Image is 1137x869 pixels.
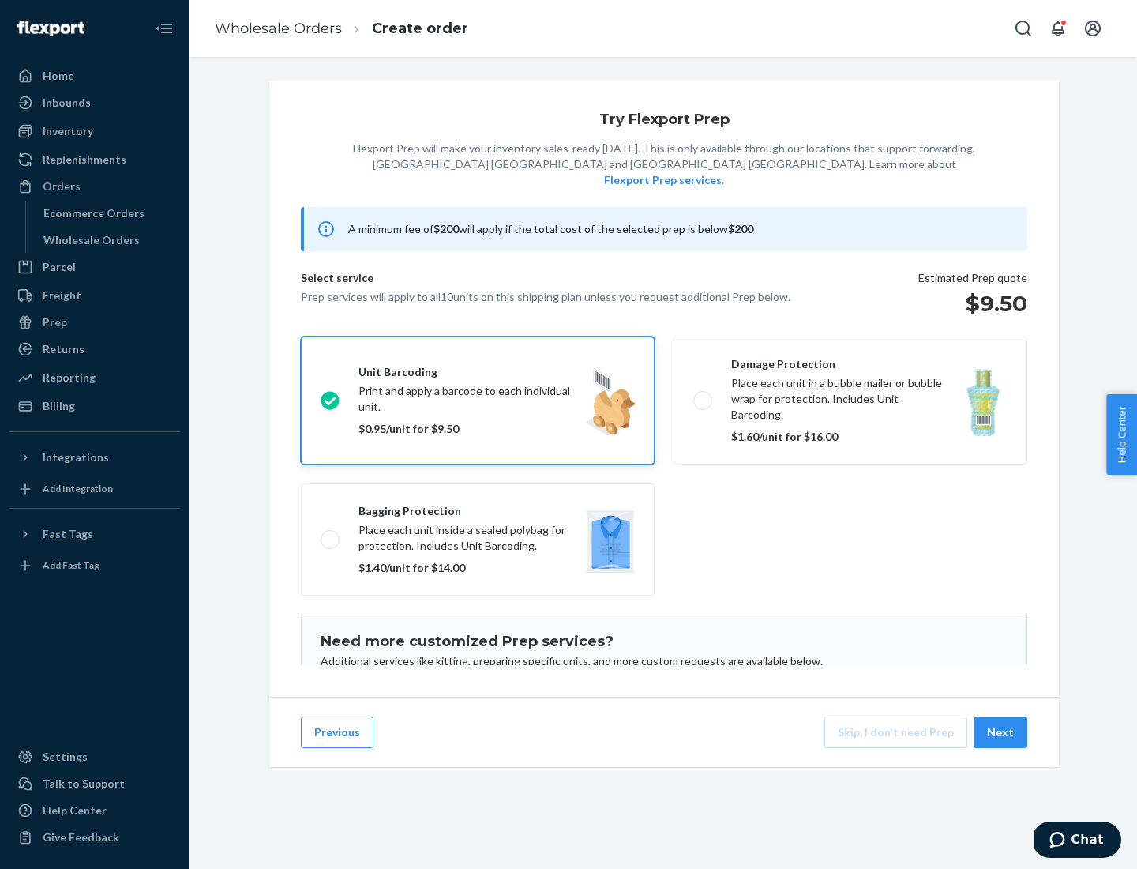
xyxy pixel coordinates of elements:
button: Fast Tags [9,521,180,547]
button: Open Search Box [1008,13,1039,44]
a: Settings [9,744,180,769]
p: Select service [301,270,790,289]
b: $200 [728,222,753,235]
a: Reporting [9,365,180,390]
a: Help Center [9,798,180,823]
a: Home [9,63,180,88]
div: Give Feedback [43,829,119,845]
b: $200 [433,222,459,235]
button: Next [974,717,1027,748]
button: Give Feedback [9,825,180,850]
div: Parcel [43,259,76,275]
p: Flexport Prep will make your inventory sales-ready [DATE]. This is only available through our loc... [353,141,975,188]
button: Help Center [1106,394,1137,475]
button: Open notifications [1042,13,1074,44]
a: Create order [372,20,468,37]
div: Orders [43,179,81,194]
h1: $9.50 [918,289,1027,318]
div: Home [43,68,74,84]
div: Freight [43,288,81,303]
div: Returns [43,341,84,357]
a: Orders [9,174,180,199]
a: Freight [9,283,180,308]
div: Talk to Support [43,776,125,792]
ol: breadcrumbs [202,6,481,52]
a: Prep [9,310,180,335]
button: Open account menu [1077,13,1109,44]
div: Add Integration [43,482,113,495]
div: Add Fast Tag [43,559,99,572]
a: Inventory [9,118,180,144]
img: Flexport logo [17,21,84,36]
h1: Try Flexport Prep [599,112,730,128]
div: Billing [43,398,75,414]
div: Replenishments [43,152,126,167]
h1: Need more customized Prep services? [321,634,1008,650]
p: Additional services like kitting, preparing specific units, and more custom requests are availabl... [321,653,1008,669]
button: Flexport Prep services [604,172,722,188]
a: Replenishments [9,147,180,172]
p: Prep services will apply to all 10 units on this shipping plan unless you request additional Prep... [301,289,790,305]
button: Integrations [9,445,180,470]
div: Inventory [43,123,93,139]
a: Wholesale Orders [215,20,342,37]
a: Wholesale Orders [36,228,181,253]
div: Fast Tags [43,526,93,542]
a: Parcel [9,254,180,280]
div: Prep [43,314,67,330]
iframe: Opens a widget where you can chat to one of our agents [1034,822,1121,861]
div: Integrations [43,450,109,465]
button: Close Navigation [148,13,180,44]
button: Skip, I don't need Prep [824,717,967,748]
a: Ecommerce Orders [36,201,181,226]
button: Talk to Support [9,771,180,796]
div: Help Center [43,803,107,818]
a: Billing [9,393,180,419]
div: Settings [43,749,88,765]
div: Wholesale Orders [43,232,140,248]
div: Inbounds [43,95,91,111]
div: Ecommerce Orders [43,205,144,221]
a: Returns [9,337,180,362]
a: Add Integration [9,476,180,502]
a: Inbounds [9,90,180,115]
button: Previous [301,717,373,748]
span: A minimum fee of will apply if the total cost of the selected prep is below [348,222,753,235]
div: Reporting [43,370,96,386]
a: Add Fast Tag [9,553,180,578]
p: Estimated Prep quote [918,270,1027,286]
